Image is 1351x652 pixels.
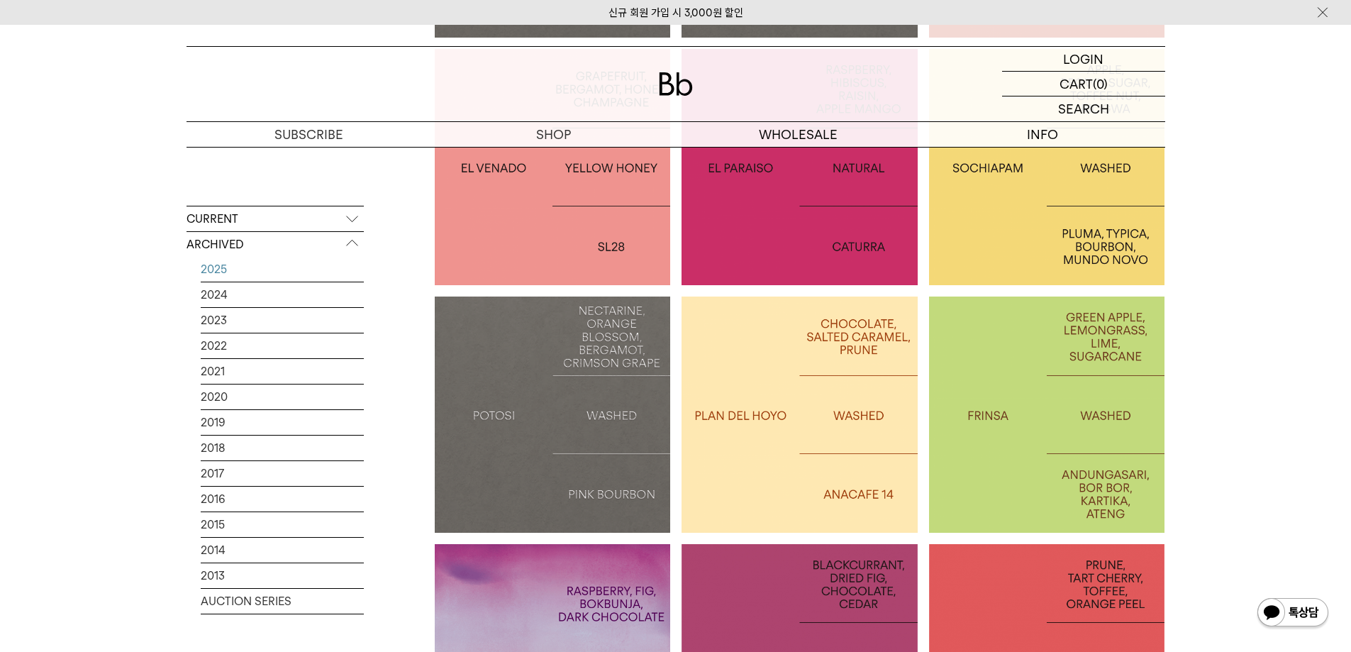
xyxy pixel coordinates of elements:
a: 2020 [201,385,364,409]
p: INFO [921,122,1165,147]
a: 2013 [201,563,364,588]
a: SHOP [431,122,676,147]
a: 엘살바도르 플란 델 오요EL SALVADOR PLAN DEL HOYO [682,297,918,533]
p: WHOLESALE [676,122,921,147]
a: LOGIN [1002,47,1165,72]
p: ARCHIVED [187,232,364,258]
a: 2015 [201,512,364,537]
a: 2014 [201,538,364,563]
img: 카카오톡 채널 1:1 채팅 버튼 [1256,597,1330,631]
a: 2023 [201,308,364,333]
p: CART [1060,72,1093,96]
a: 신규 회원 가입 시 3,000원 할인 [608,6,743,19]
a: 멕시코 소치아팜MEXICO SOCHIAPAM [929,49,1165,285]
p: SEARCH [1058,96,1109,121]
a: 콜롬비아 엘 파라이소COLOMBIA EL PARAISO [682,49,918,285]
p: CURRENT [187,206,364,232]
a: CART (0) [1002,72,1165,96]
a: 2018 [201,436,364,460]
a: 2022 [201,333,364,358]
a: 코스타리카 엘 베나도COSTA RICA EL VENADO [435,49,671,285]
p: LOGIN [1063,47,1103,71]
a: 포토시: 핑크 버번POTOSI: PINK BOURBON [435,297,671,533]
a: 2021 [201,359,364,384]
img: 로고 [659,72,693,96]
p: (0) [1093,72,1108,96]
a: 2019 [201,410,364,435]
a: 인도네시아 프린자INDONESIA FRINSA [929,297,1165,533]
a: SUBSCRIBE [187,122,431,147]
a: 2025 [201,257,364,282]
a: 2017 [201,461,364,486]
a: 2016 [201,487,364,512]
a: 2024 [201,282,364,307]
a: AUCTION SERIES [201,589,364,614]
